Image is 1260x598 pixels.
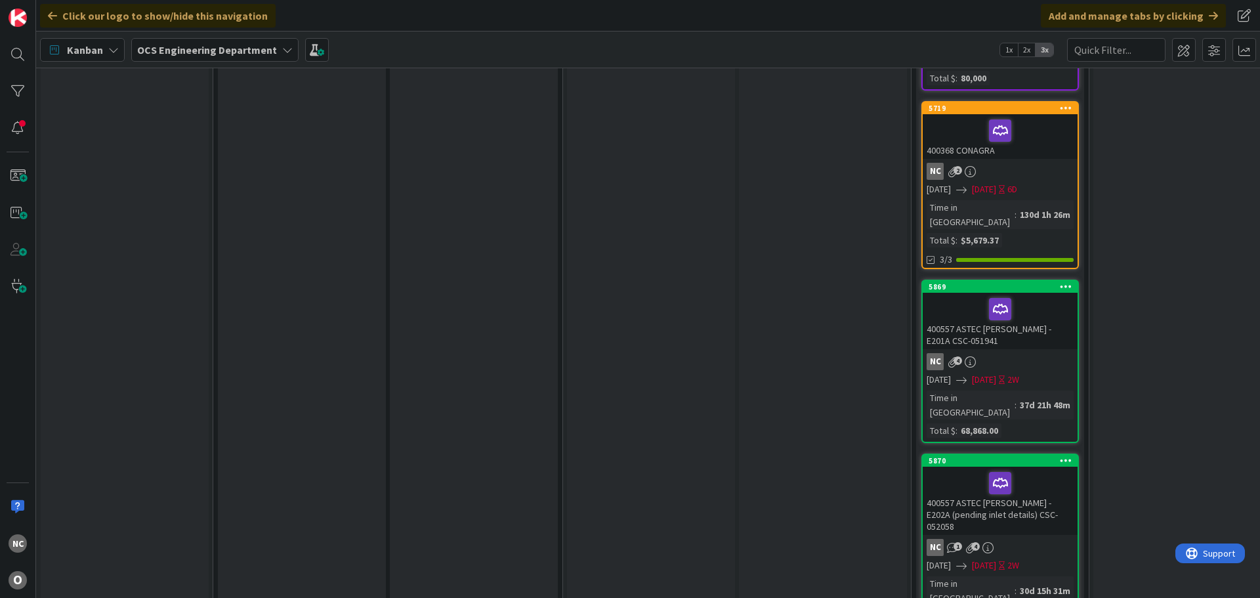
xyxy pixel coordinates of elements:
div: 5719 [929,104,1078,113]
span: Support [28,2,60,18]
span: : [955,423,957,438]
div: Total $ [927,71,955,85]
div: 400557 ASTEC [PERSON_NAME] - E201A CSC-051941 [923,293,1078,349]
div: NC [927,163,944,180]
div: NC [923,539,1078,556]
a: 5719400368 CONAGRANC[DATE][DATE]6DTime in [GEOGRAPHIC_DATA]:130d 1h 26mTotal $:$5,679.373/3 [921,101,1079,269]
div: 5870 [923,455,1078,467]
span: : [1015,398,1017,412]
b: OCS Engineering Department [137,43,277,56]
div: NC [927,539,944,556]
div: Total $ [927,233,955,247]
div: NC [923,163,1078,180]
div: 130d 1h 26m [1017,207,1074,222]
div: NC [923,353,1078,370]
div: 400557 ASTEC [PERSON_NAME] - E202A (pending inlet details) CSC-052058 [923,467,1078,535]
span: [DATE] [972,559,996,572]
span: 2x [1018,43,1036,56]
div: 5870400557 ASTEC [PERSON_NAME] - E202A (pending inlet details) CSC-052058 [923,455,1078,535]
span: [DATE] [927,373,951,387]
div: 68,868.00 [957,423,1001,438]
img: Visit kanbanzone.com [9,9,27,27]
span: 4 [971,542,980,551]
span: [DATE] [972,373,996,387]
div: Add and manage tabs by clicking [1041,4,1226,28]
span: [DATE] [972,182,996,196]
div: 5869 [923,281,1078,293]
span: [DATE] [927,559,951,572]
div: 6D [1007,182,1017,196]
span: : [955,233,957,247]
div: 5719400368 CONAGRA [923,102,1078,159]
div: NC [9,534,27,553]
div: 5869 [929,282,1078,291]
div: Total $ [927,423,955,438]
div: 2W [1007,559,1019,572]
div: Time in [GEOGRAPHIC_DATA] [927,391,1015,419]
span: : [1015,584,1017,598]
span: Kanban [67,42,103,58]
div: 5870 [929,456,1078,465]
div: $5,679.37 [957,233,1002,247]
span: 1x [1000,43,1018,56]
div: 37d 21h 48m [1017,398,1074,412]
span: 3x [1036,43,1053,56]
div: Click our logo to show/hide this navigation [40,4,276,28]
div: 2W [1007,373,1019,387]
div: Time in [GEOGRAPHIC_DATA] [927,200,1015,229]
span: 2 [954,166,962,175]
div: 30d 15h 31m [1017,584,1074,598]
span: 3/3 [940,253,952,267]
span: 1 [954,542,962,551]
div: 400368 CONAGRA [923,114,1078,159]
span: : [955,71,957,85]
div: NC [927,353,944,370]
span: 4 [954,356,962,365]
span: : [1015,207,1017,222]
div: 5869400557 ASTEC [PERSON_NAME] - E201A CSC-051941 [923,281,1078,349]
div: O [9,571,27,589]
span: [DATE] [927,182,951,196]
input: Quick Filter... [1067,38,1165,62]
div: 5719 [923,102,1078,114]
a: 5869400557 ASTEC [PERSON_NAME] - E201A CSC-051941NC[DATE][DATE]2WTime in [GEOGRAPHIC_DATA]:37d 21... [921,280,1079,443]
div: 80,000 [957,71,990,85]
